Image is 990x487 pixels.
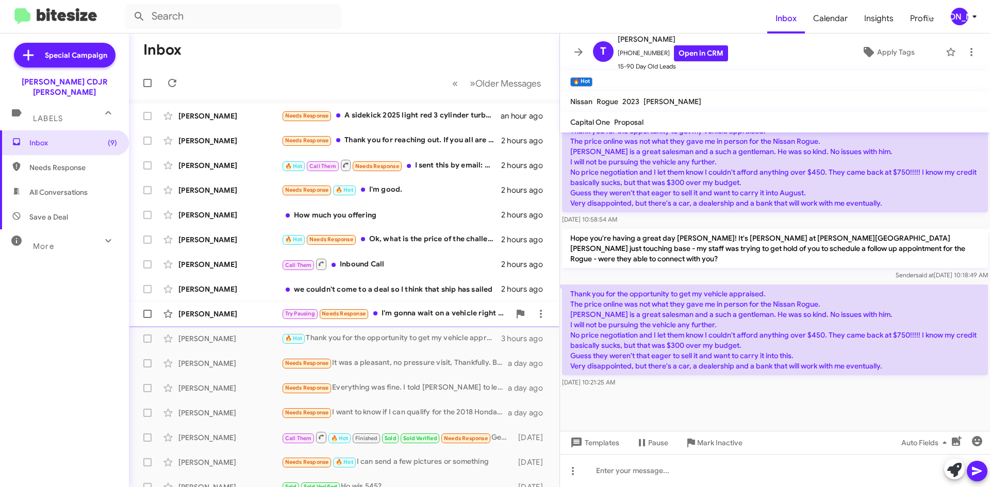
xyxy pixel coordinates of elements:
[178,284,282,294] div: [PERSON_NAME]
[501,284,551,294] div: 2 hours ago
[178,234,282,245] div: [PERSON_NAME]
[674,45,728,61] a: Open in CRM
[501,185,551,195] div: 2 hours ago
[501,136,551,146] div: 2 hours ago
[282,110,501,122] div: A sidekick 2025 light red 3 cylinder turbo run some numbers with air Ford Edge
[282,184,501,196] div: I'm good.
[285,310,315,317] span: Try Pausing
[562,378,615,386] span: [DATE] 10:21:25 AM
[282,258,501,271] div: Inbound Call
[501,160,551,171] div: 2 hours ago
[856,4,902,33] a: Insights
[282,159,501,172] div: I sent this by email: Greetings [PERSON_NAME], I received the license plates at my hotel [DATE], ...
[508,383,551,393] div: a day ago
[464,73,547,94] button: Next
[501,333,551,344] div: 3 hours ago
[385,435,397,442] span: Sold
[178,136,282,146] div: [PERSON_NAME]
[282,357,508,369] div: It was a pleasant, no pressure visit, Thankfully. But unfortunately your sales team and I were un...
[14,43,115,68] a: Special Campaign
[916,271,934,279] span: said at
[501,111,551,121] div: an hour ago
[282,135,501,146] div: Thank you for reaching out. If you all are not willing to come down on the price, then I'll pass.
[29,162,117,173] span: Needs Response
[282,233,501,245] div: Ok, what is the price of the challenger and is it new or used
[285,335,303,342] span: 🔥 Hot
[125,4,341,29] input: Search
[942,8,979,25] button: [PERSON_NAME]
[676,433,751,452] button: Mark Inactive
[893,433,959,452] button: Auto Fields
[618,61,728,72] span: 15-90 Day Old Leads
[951,8,968,25] div: [PERSON_NAME]
[336,459,353,465] span: 🔥 Hot
[285,435,312,442] span: Call Them
[108,138,117,148] span: (9)
[447,73,547,94] nav: Page navigation example
[355,435,378,442] span: Finished
[614,117,643,127] span: Proposal
[896,271,988,279] span: Sender [DATE] 10:18:49 AM
[570,97,592,106] span: Nissan
[178,210,282,220] div: [PERSON_NAME]
[643,97,701,106] span: [PERSON_NAME]
[446,73,464,94] button: Previous
[45,50,107,60] span: Special Campaign
[501,259,551,270] div: 2 hours ago
[285,112,329,119] span: Needs Response
[285,236,303,243] span: 🔥 Hot
[622,97,639,106] span: 2023
[282,210,501,220] div: How much you offering
[178,259,282,270] div: [PERSON_NAME]
[697,433,742,452] span: Mark Inactive
[560,433,628,452] button: Templates
[178,432,282,443] div: [PERSON_NAME]
[178,309,282,319] div: [PERSON_NAME]
[178,358,282,368] div: [PERSON_NAME]
[178,383,282,393] div: [PERSON_NAME]
[767,4,805,33] a: Inbox
[178,111,282,121] div: [PERSON_NAME]
[29,187,88,197] span: All Conversations
[178,457,282,467] div: [PERSON_NAME]
[282,382,508,394] div: Everything was fine. I told [PERSON_NAME] to let me know if another option comes in. I wasnt inte...
[562,229,988,268] p: Hope you're having a great day [PERSON_NAME]! It's [PERSON_NAME] at [PERSON_NAME][GEOGRAPHIC_DATA...
[508,358,551,368] div: a day ago
[508,408,551,418] div: a day ago
[877,43,915,61] span: Apply Tags
[285,163,303,170] span: 🔥 Hot
[513,457,551,467] div: [DATE]
[562,215,617,223] span: [DATE] 10:58:54 AM
[475,78,541,89] span: Older Messages
[309,163,336,170] span: Call Them
[285,360,329,366] span: Needs Response
[29,212,68,222] span: Save a Deal
[33,114,63,123] span: Labels
[600,43,606,60] span: T
[501,210,551,220] div: 2 hours ago
[562,122,988,212] p: Thank you for the opportunity to get my vehicle appraised. The price online was not what they gav...
[902,4,942,33] a: Profile
[282,407,508,418] div: I want to know if I can qualify for the 2018 Honda pilot. I'm also interested in the jeep I'm not...
[178,160,282,171] div: [PERSON_NAME]
[618,45,728,61] span: [PHONE_NUMBER]
[29,138,117,148] span: Inbox
[282,332,501,344] div: Thank you for the opportunity to get my vehicle appraised. The price online was not what they gav...
[285,409,329,416] span: Needs Response
[178,185,282,195] div: [PERSON_NAME]
[403,435,437,442] span: Sold Verified
[285,262,312,268] span: Call Them
[336,187,353,193] span: 🔥 Hot
[309,236,353,243] span: Needs Response
[628,433,676,452] button: Pause
[805,4,856,33] a: Calendar
[178,333,282,344] div: [PERSON_NAME]
[322,310,366,317] span: Needs Response
[570,77,592,87] small: 🔥 Hot
[285,137,329,144] span: Needs Response
[513,432,551,443] div: [DATE]
[331,435,349,442] span: 🔥 Hot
